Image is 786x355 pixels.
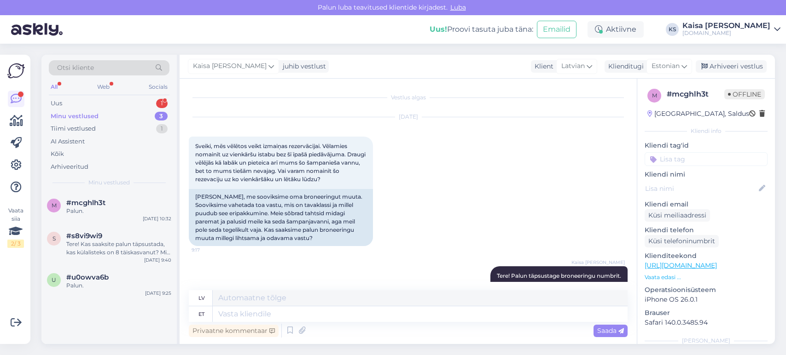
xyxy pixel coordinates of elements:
div: [GEOGRAPHIC_DATA], Saldus [647,109,749,119]
span: m [652,92,657,99]
p: Kliendi nimi [645,170,768,179]
div: Palun. [66,207,171,215]
div: [PERSON_NAME], me sooviksime oma broneeringut muuta. Sooviksime vahetada toa vastu, mis on tavakl... [189,189,373,246]
span: Latvian [561,61,585,71]
span: 9:17 [192,246,226,253]
p: Kliendi tag'id [645,141,768,150]
div: Klient [531,62,553,71]
div: Vaata siia [7,206,24,248]
div: lv [198,290,205,306]
div: # mcghlh3t [667,89,724,100]
div: Palun. [66,281,171,290]
span: Sveiki, mēs vēlētos veikt izmaiņas rezervācijai. Vēlamies nomainīt uz vienkāršu istabu bez šī īpa... [195,143,367,183]
img: Askly Logo [7,62,25,80]
span: #s8vi9wi9 [66,232,102,240]
span: m [52,202,57,209]
p: Kliendi email [645,200,768,209]
p: Brauser [645,308,768,318]
span: Minu vestlused [88,178,130,187]
div: Kõik [51,149,64,159]
div: Privaatne kommentaar [189,325,279,337]
span: s [52,235,56,242]
div: et [198,306,204,322]
div: KS [666,23,679,36]
input: Lisa nimi [645,183,757,194]
span: Tere! Palun täpsustage broneeringu numbrit. [497,272,621,279]
div: [DATE] 9:25 [145,290,171,297]
div: Web [95,81,111,93]
div: 2 / 3 [7,240,24,248]
p: iPhone OS 26.0.1 [645,295,768,304]
div: Kliendi info [645,127,768,135]
div: 3 [155,112,168,121]
span: Luba [448,3,469,11]
a: Kaisa [PERSON_NAME][DOMAIN_NAME] [682,22,780,37]
div: 1 [156,124,168,133]
div: Uus [51,99,62,108]
b: Uus! [430,25,447,34]
span: Kaisa [PERSON_NAME] [193,61,267,71]
div: Tiimi vestlused [51,124,96,133]
div: Küsi meiliaadressi [645,209,710,222]
div: juhib vestlust [279,62,326,71]
span: #mcghlh3t [66,199,105,207]
div: [DOMAIN_NAME] [682,29,770,37]
p: Klienditeekond [645,251,768,261]
div: Arhiveeritud [51,162,88,172]
p: Safari 140.0.3485.94 [645,318,768,327]
div: Tere! Kas saaksite palun täpsustada, kas külalisteks on 8 täiskasvanut? Mis kuupäevadel on soov p... [66,240,171,257]
div: Vestlus algas [189,93,628,102]
p: Vaata edasi ... [645,273,768,281]
span: Otsi kliente [57,63,94,73]
p: Operatsioonisüsteem [645,285,768,295]
div: Minu vestlused [51,112,99,121]
div: Proovi tasuta juba täna: [430,24,533,35]
p: Kliendi telefon [645,225,768,235]
span: Estonian [652,61,680,71]
div: [DATE] 10:32 [143,215,171,222]
div: [PERSON_NAME] [645,337,768,345]
div: [DATE] 9:40 [144,257,171,263]
a: [URL][DOMAIN_NAME] [645,261,717,269]
span: u [52,276,56,283]
span: #u0owva6b [66,273,109,281]
div: Küsi telefoninumbrit [645,235,719,247]
span: Saada [597,326,624,335]
div: All [49,81,59,93]
div: 1 [156,99,168,108]
div: Socials [147,81,169,93]
div: Kaisa [PERSON_NAME] [682,22,770,29]
span: Kaisa [PERSON_NAME] [571,259,625,266]
input: Lisa tag [645,152,768,166]
div: Klienditugi [605,62,644,71]
div: Aktiivne [588,21,644,38]
div: AI Assistent [51,137,85,146]
div: [DATE] [189,113,628,121]
div: Arhiveeri vestlus [696,60,767,73]
span: Offline [724,89,765,99]
button: Emailid [537,21,576,38]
